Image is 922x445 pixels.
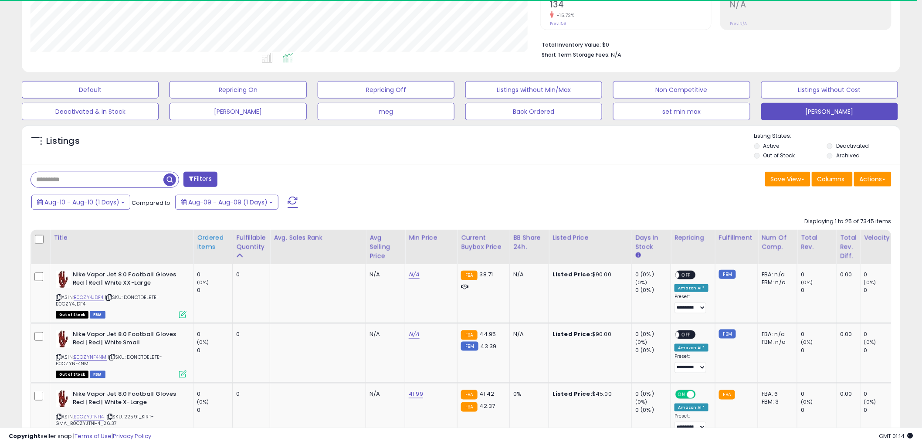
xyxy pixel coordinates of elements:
div: FBM: 3 [762,398,790,406]
span: OFF [695,391,708,398]
div: Min Price [409,233,454,242]
a: N/A [409,330,419,339]
div: Fulfillable Quantity [236,233,266,251]
button: Save View [765,172,810,187]
button: Actions [854,172,891,187]
div: 0.00 [840,271,854,279]
div: Repricing [675,233,712,242]
div: 0 (0%) [635,390,671,398]
div: ASIN: [56,271,186,317]
span: ON [676,391,687,398]
div: 0 [197,271,232,279]
div: seller snap | | [9,432,151,441]
b: Listed Price: [553,270,592,279]
button: Columns [812,172,853,187]
a: B0CZYJTNH4 [74,413,104,421]
div: 0 [801,271,836,279]
div: 0 (0%) [635,346,671,354]
div: 0.00 [840,330,854,338]
div: Avg. Sales Rank [274,233,362,242]
button: Repricing Off [318,81,454,99]
small: (0%) [801,398,813,405]
small: (0%) [197,398,209,405]
div: 0 [197,346,232,354]
button: Default [22,81,159,99]
b: Total Inventory Value: [542,41,601,48]
button: Aug-10 - Aug-10 (1 Days) [31,195,130,210]
a: 41.99 [409,390,423,398]
p: Listing States: [754,132,900,140]
b: Nike Vapor Jet 8.0 Football Gloves Red | Red | White X-Large [73,390,179,408]
div: Amazon AI * [675,344,708,352]
button: [PERSON_NAME] [169,103,306,120]
div: 0 [197,406,232,414]
button: Non Competitive [613,81,750,99]
div: 0 [236,271,263,279]
div: 0 [236,330,263,338]
div: 0 [864,271,899,279]
div: 0 (0%) [635,406,671,414]
div: N/A [513,330,542,338]
span: FBM [90,311,105,319]
small: FBA [461,271,477,280]
div: Preset: [675,353,708,373]
div: 0 [864,390,899,398]
div: Amazon AI * [675,404,708,411]
span: OFF [680,331,694,339]
small: FBA [719,390,735,400]
div: FBM: n/a [762,279,790,286]
div: FBA: n/a [762,271,790,279]
small: (0%) [635,398,647,405]
div: 0 (0%) [635,271,671,279]
div: FBA: 6 [762,390,790,398]
a: Terms of Use [75,432,112,440]
button: [PERSON_NAME] [761,103,898,120]
span: | SKU: DONOTDELETE-B0CZYNF4NM [56,353,162,367]
span: | SKU: DONOTDELETE-B0CZY4JDF4 [56,294,159,307]
label: Active [763,142,780,149]
small: (0%) [801,339,813,346]
span: FBM [90,371,105,378]
a: B0CZYNF4NM [74,353,107,361]
div: Title [54,233,190,242]
b: Listed Price: [553,390,592,398]
small: (0%) [801,279,813,286]
div: 0 (0%) [635,286,671,294]
div: 0 [801,330,836,338]
span: 43.39 [481,342,497,350]
div: N/A [369,390,398,398]
div: Num of Comp. [762,233,793,251]
b: Nike Vapor Jet 8.0 Football Gloves Red | Red | White XX-Large [73,271,179,289]
small: (0%) [197,339,209,346]
strong: Copyright [9,432,41,440]
div: 0.00 [840,390,854,398]
b: Short Term Storage Fees: [542,51,610,58]
h5: Listings [46,135,80,147]
span: Aug-09 - Aug-09 (1 Days) [188,198,268,207]
small: FBA [461,390,477,400]
div: N/A [369,330,398,338]
div: 0 [801,286,836,294]
div: 0 [801,346,836,354]
label: Deactivated [836,142,869,149]
small: Prev: 159 [550,21,566,26]
b: Nike Vapor Jet 8.0 Football Gloves Red | Red | White Small [73,330,179,349]
div: Days In Stock [635,233,667,251]
button: Listings without Cost [761,81,898,99]
div: Preset: [675,413,708,433]
small: (0%) [197,279,209,286]
small: -15.72% [554,12,575,19]
img: 41OrKJvbInL._SL40_.jpg [56,330,71,348]
button: Filters [183,172,217,187]
small: (0%) [864,279,876,286]
span: All listings that are currently out of stock and unavailable for purchase on Amazon [56,371,88,378]
div: 0% [513,390,542,398]
div: Avg Selling Price [369,233,401,261]
div: 0 [197,286,232,294]
div: 0 [236,390,263,398]
div: Fulfillment [719,233,754,242]
small: (0%) [635,339,647,346]
span: 41.42 [480,390,495,398]
button: meg [318,103,454,120]
small: FBM [461,342,478,351]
